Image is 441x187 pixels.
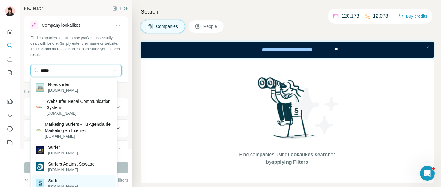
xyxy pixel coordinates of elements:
button: HQ location [24,142,128,157]
span: applying Filters [271,159,308,165]
p: [DOMAIN_NAME] [48,88,78,93]
span: People [203,23,218,30]
iframe: Intercom live chat [420,166,435,181]
span: Find companies using or by [237,151,337,166]
img: Surfe Illustration - Woman searching with binoculars [255,75,320,145]
p: Roadsurfer [48,81,78,88]
button: My lists [5,67,15,78]
div: New search [24,6,43,11]
img: Websurfer Nepal Communication System [36,104,43,111]
p: [DOMAIN_NAME] [47,111,112,116]
p: [DOMAIN_NAME] [48,150,78,156]
span: Companies [156,23,179,30]
p: 12,073 [373,12,388,20]
button: Use Surfe on LinkedIn [5,96,15,107]
img: Avatar [5,6,15,16]
button: Buy credits [398,12,427,21]
p: [DOMAIN_NAME] [45,134,112,139]
button: Dashboard [5,123,15,135]
button: Clear [24,177,42,183]
p: Marketing Surfers - Tu Agencia de Marketing en Internet [45,121,112,134]
iframe: Banner [141,42,434,58]
p: 120,173 [341,12,359,20]
img: Surfer [36,146,44,154]
button: Hide [108,4,132,13]
img: Surfe Illustration - Stars [287,83,343,139]
button: Company lookalikes [24,18,128,35]
button: Enrich CSV [5,53,15,65]
button: Feedback [5,137,15,148]
p: Websurfer Nepal Communication System [47,98,112,111]
p: Surfer [48,144,78,150]
div: Company lookalikes [42,22,80,28]
img: Surfers Against Sewage [36,162,44,171]
div: Find companies similar to one you've successfully dealt with before. Simply enter their name or w... [30,35,122,57]
p: [DOMAIN_NAME] [48,167,94,173]
img: Roadsurfer [36,83,44,92]
h4: Search [141,7,434,16]
p: Surfe [48,178,78,184]
button: Use Surfe API [5,110,15,121]
button: Industry [24,121,128,136]
img: Marketing Surfers - Tu Agencia de Marketing en Internet [36,129,41,131]
p: Company information [24,89,128,94]
span: Lookalikes search [288,152,331,157]
button: Search [5,40,15,51]
button: Company [24,100,128,115]
button: Quick start [5,26,15,37]
p: Surfers Against Sewage [48,161,94,167]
